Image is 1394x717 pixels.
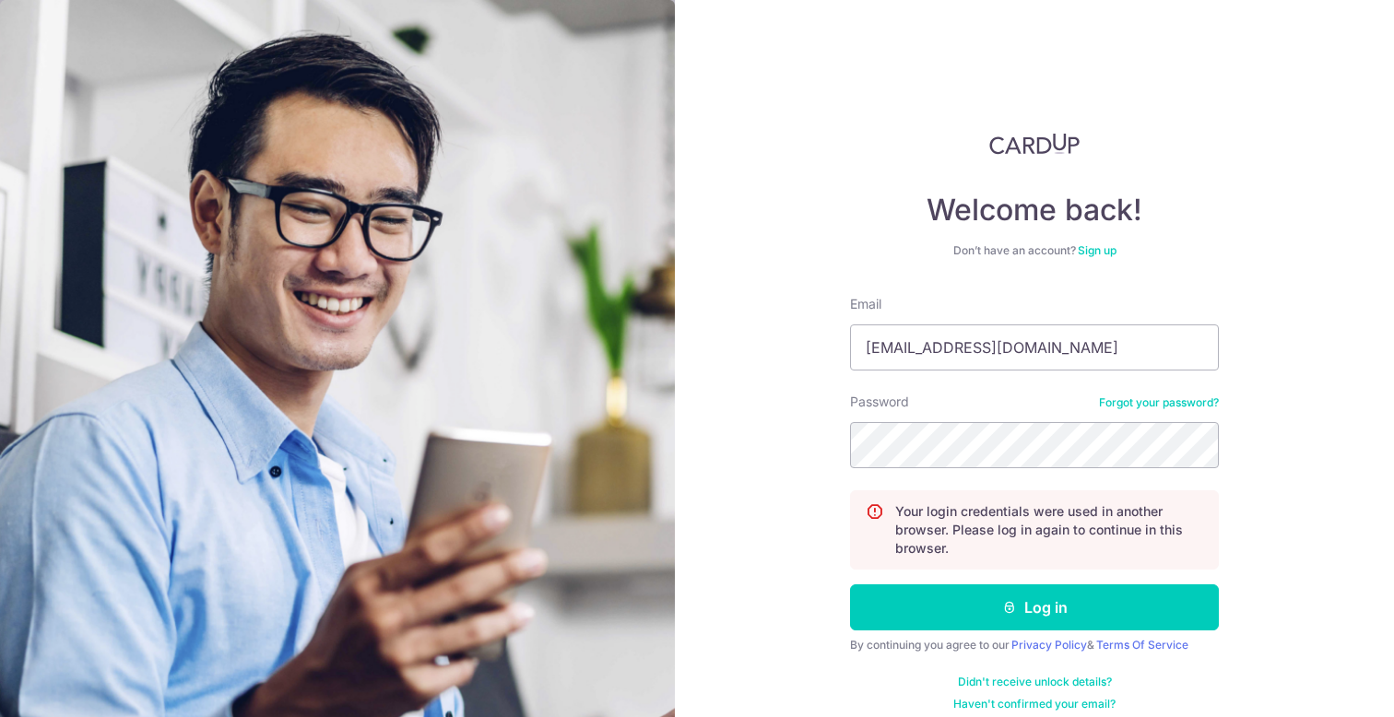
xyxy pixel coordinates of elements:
[958,675,1112,689] a: Didn't receive unlock details?
[850,393,909,411] label: Password
[953,697,1116,711] a: Haven't confirmed your email?
[1099,395,1219,410] a: Forgot your password?
[1096,638,1188,652] a: Terms Of Service
[895,502,1203,558] p: Your login credentials were used in another browser. Please log in again to continue in this brow...
[989,133,1080,155] img: CardUp Logo
[850,192,1219,229] h4: Welcome back!
[1011,638,1087,652] a: Privacy Policy
[850,295,881,313] label: Email
[850,324,1219,370] input: Enter your Email
[1078,243,1116,257] a: Sign up
[850,584,1219,630] button: Log in
[850,638,1219,652] div: By continuing you agree to our &
[850,243,1219,258] div: Don’t have an account?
